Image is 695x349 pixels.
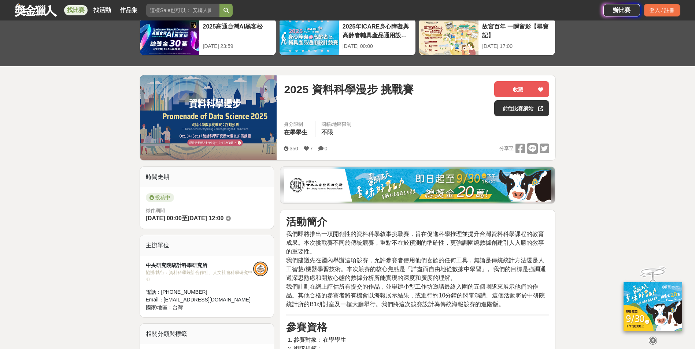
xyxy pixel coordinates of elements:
img: b0ef2173-5a9d-47ad-b0e3-de335e335c0a.jpg [284,169,551,202]
span: 國家/地區： [146,304,173,310]
span: 在學學生 [284,129,307,135]
strong: 活動簡介 [286,216,327,228]
div: 2025高通台灣AI黑客松 [203,22,272,39]
div: 故宮百年 一瞬留影【尋寶記】 [482,22,551,39]
div: [DATE] 23:59 [203,42,272,50]
div: 電話： [PHONE_NUMBER] [146,288,254,296]
div: 時間走期 [140,167,274,187]
span: 不限 [321,129,333,135]
span: [DATE] 12:00 [188,215,223,221]
div: [DATE] 17:00 [482,42,551,50]
span: 350 [289,146,298,151]
div: 國籍/地區限制 [321,121,351,128]
a: 前往比賽網站 [494,100,549,116]
div: 登入 / 註冊 [644,4,680,16]
div: [DATE] 00:00 [343,42,412,50]
span: 我們計劃在網上評估所有提交的作品，並舉辦小型工作坊邀請最終入圍的五個團隊來展示他們的作品。其他合格的參賽者將有機會以海報展示結果，或進行約10分鐘的閃電演講。這個活動將於中研院統計所的B1研討室... [286,284,545,307]
span: 台灣 [173,304,183,310]
div: 相關分類與標籤 [140,324,274,344]
a: 故宮百年 一瞬留影【尋寶記】[DATE] 17:00 [419,18,555,56]
div: 2025年ICARE身心障礙與高齡者輔具產品通用設計競賽 [343,22,412,39]
a: 2025年ICARE身心障礙與高齡者輔具產品通用設計競賽[DATE] 00:00 [279,18,416,56]
a: 作品集 [117,5,140,15]
a: 2025高通台灣AI黑客松[DATE] 23:59 [140,18,276,56]
span: 徵件期間 [146,208,165,213]
a: 辦比賽 [603,4,640,16]
span: [DATE] 00:00 [146,215,182,221]
strong: 參賽資格 [286,322,327,333]
div: 主辦單位 [140,235,274,256]
div: 中央研究院統計科學研究所 [146,262,254,269]
a: 找活動 [90,5,114,15]
span: 7 [310,146,313,151]
span: 投稿中 [146,193,174,202]
span: 我們即將推出一項開創性的資料科學敘事挑戰賽，旨在促進科學推理並提升台灣資料科學課程的教育成果。本次挑戰賽不同於傳統競賽，重點不在於預測的準確性，更強調圍繞數據創建引人入勝的敘事的重要性。 [286,231,544,255]
span: 分享至 [499,143,514,154]
button: 收藏 [494,81,549,97]
span: 2025 資料科學漫步 挑戰賽 [284,81,413,98]
div: Email： [EMAIL_ADDRESS][DOMAIN_NAME] [146,296,254,304]
img: ff197300-f8ee-455f-a0ae-06a3645bc375.jpg [624,282,682,331]
a: 找比賽 [64,5,88,15]
span: 參賽對象：在學學生 [293,337,346,343]
span: 至 [182,215,188,221]
span: 0 [325,146,328,151]
input: 這樣Sale也可以： 安聯人壽創意銷售法募集 [146,4,219,17]
span: 我們建議先在國內舉辦這項競賽，允許參賽者使用他們喜歡的任何工具，無論是傳統統計方法還是人工智慧/機器學習技術。本次競賽的核心焦點是「詳盡而自由地從數據中學習」。我們的目標是強調通過深思熟慮和開放... [286,257,546,281]
div: 身分限制 [284,121,309,128]
img: Cover Image [140,75,277,160]
div: 協辦/執行： 資料科學統計合作社、人文社會科學研究中心 [146,269,254,282]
